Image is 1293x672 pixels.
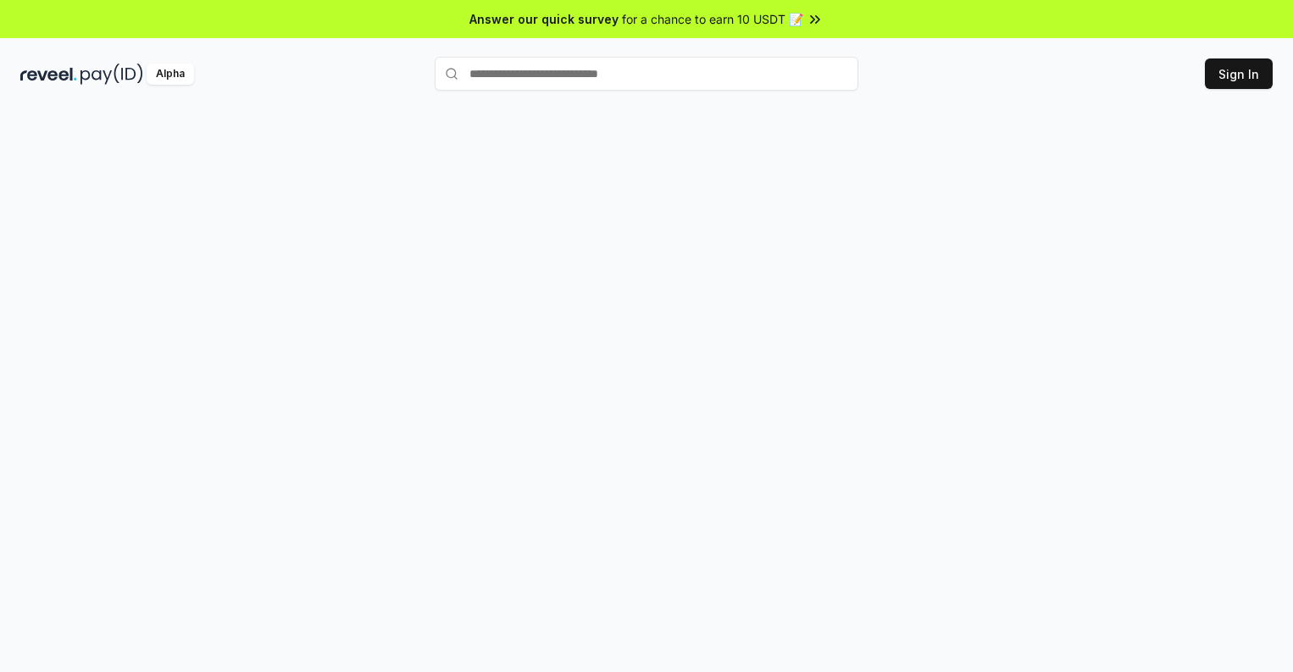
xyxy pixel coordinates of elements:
[20,64,77,85] img: reveel_dark
[147,64,194,85] div: Alpha
[622,10,803,28] span: for a chance to earn 10 USDT 📝
[1205,58,1273,89] button: Sign In
[80,64,143,85] img: pay_id
[469,10,619,28] span: Answer our quick survey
